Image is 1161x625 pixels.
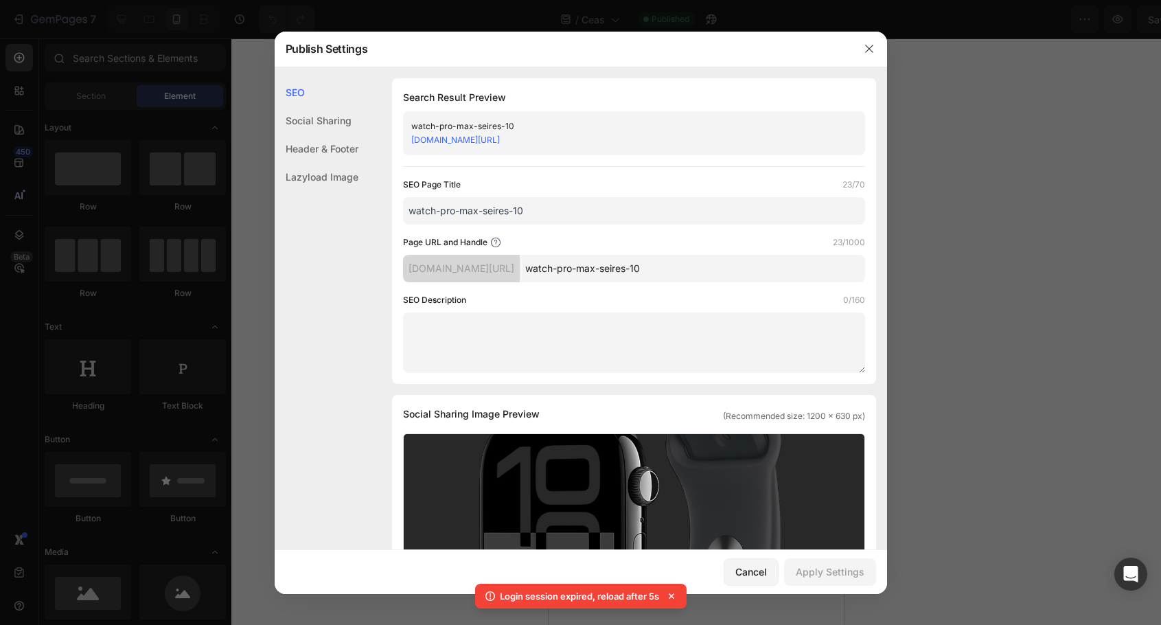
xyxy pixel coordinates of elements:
[735,565,767,579] div: Cancel
[275,135,358,163] div: Header & Footer
[796,565,864,579] div: Apply Settings
[275,31,851,67] div: Publish Settings
[500,589,659,603] p: Login session expired, reload after 5s
[842,178,865,192] label: 23/70
[403,236,487,249] label: Page URL and Handle
[275,78,358,106] div: SEO
[403,406,540,422] span: Social Sharing Image Preview
[403,197,865,225] input: Title
[724,558,779,586] button: Cancel
[411,135,500,145] a: [DOMAIN_NAME][URL]
[411,120,834,133] div: watch-pro-max-seires-10
[784,558,876,586] button: Apply Settings
[843,293,865,307] label: 0/160
[275,106,358,135] div: Social Sharing
[403,178,461,192] label: SEO Page Title
[275,163,358,191] div: Lazyload Image
[403,255,520,282] div: [DOMAIN_NAME][URL]
[403,89,865,106] h1: Search Result Preview
[723,410,865,422] span: (Recommended size: 1200 x 630 px)
[403,293,466,307] label: SEO Description
[520,255,865,282] input: Handle
[1114,558,1147,591] div: Open Intercom Messenger
[833,236,865,249] label: 23/1000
